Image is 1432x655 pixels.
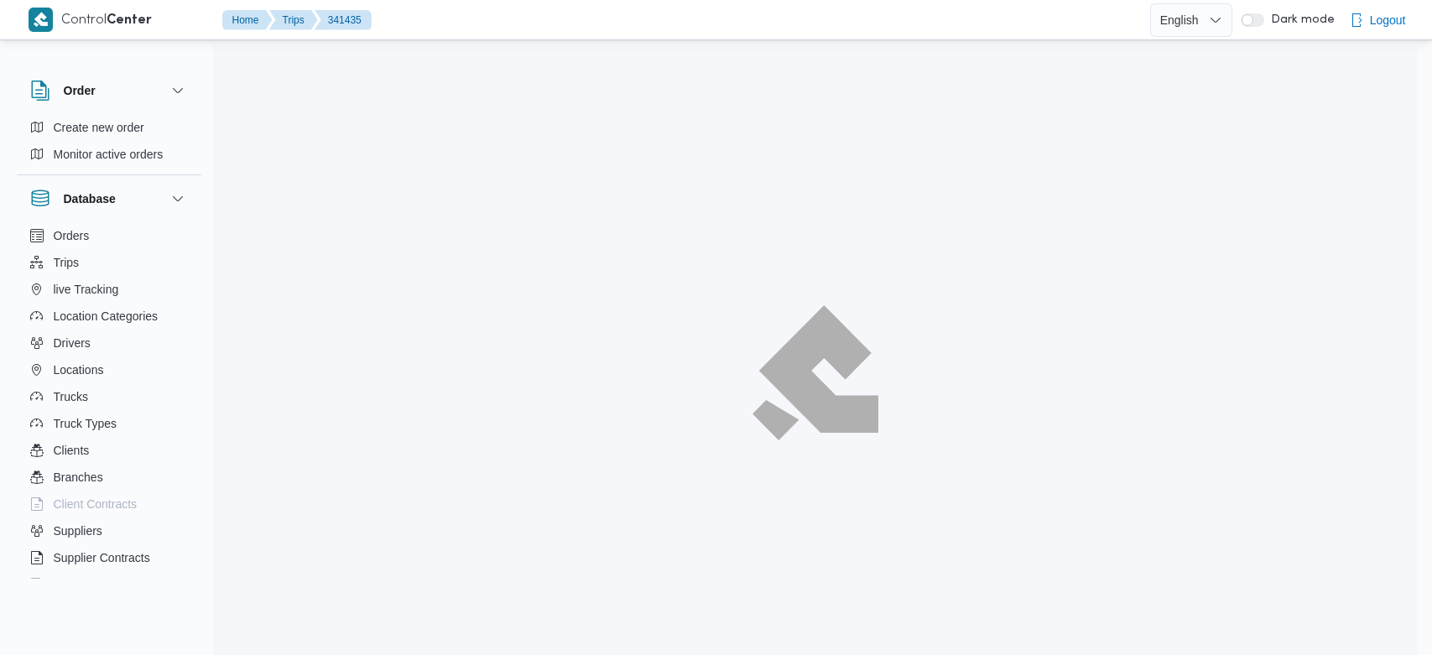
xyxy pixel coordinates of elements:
span: Supplier Contracts [54,548,150,568]
button: Clients [23,437,195,464]
h3: Database [64,189,116,209]
span: Clients [54,440,90,460]
button: Trips [23,249,195,276]
button: Locations [23,356,195,383]
button: Create new order [23,114,195,141]
div: Database [17,222,201,585]
button: Location Categories [23,303,195,330]
button: Monitor active orders [23,141,195,168]
button: Trips [269,10,318,30]
button: Orders [23,222,195,249]
div: Order [17,114,201,174]
button: Database [30,189,188,209]
span: Client Contracts [54,494,138,514]
span: Logout [1370,10,1406,30]
button: Supplier Contracts [23,544,195,571]
button: Drivers [23,330,195,356]
button: Client Contracts [23,491,195,517]
span: Branches [54,467,103,487]
button: 341435 [315,10,372,30]
button: Devices [23,571,195,598]
button: live Tracking [23,276,195,303]
button: Suppliers [23,517,195,544]
button: Logout [1343,3,1413,37]
span: Devices [54,574,96,595]
span: live Tracking [54,279,119,299]
span: Suppliers [54,521,102,541]
span: Orders [54,226,90,246]
span: Truck Types [54,413,117,434]
span: Drivers [54,333,91,353]
button: Trucks [23,383,195,410]
span: Create new order [54,117,144,138]
span: Location Categories [54,306,159,326]
img: ILLA Logo [762,315,869,429]
span: Trips [54,252,80,273]
span: Monitor active orders [54,144,164,164]
span: Dark mode [1264,13,1335,27]
button: Order [30,81,188,101]
button: Truck Types [23,410,195,437]
h3: Order [64,81,96,101]
span: Trucks [54,387,88,407]
b: Center [107,14,152,27]
button: Branches [23,464,195,491]
span: Locations [54,360,104,380]
img: X8yXhbKr1z7QwAAAABJRU5ErkJggg== [29,8,53,32]
button: Home [222,10,273,30]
